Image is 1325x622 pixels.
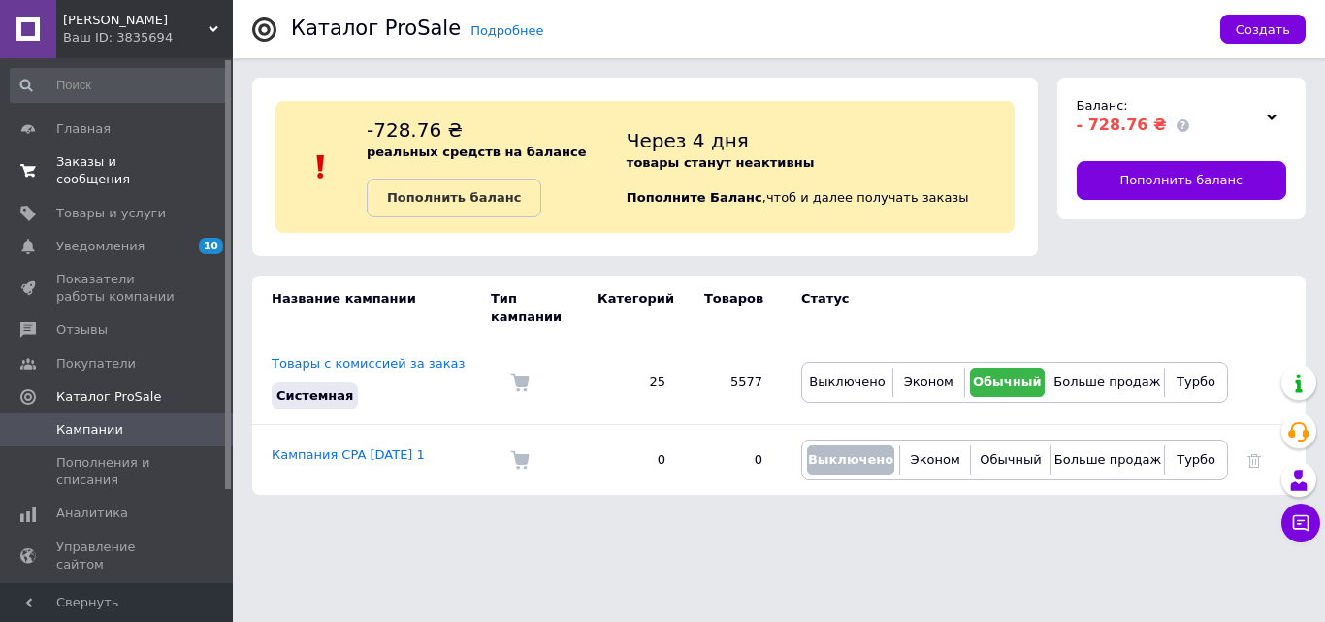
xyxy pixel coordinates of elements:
[63,12,209,29] span: Hoprov
[56,120,111,138] span: Главная
[56,321,108,339] span: Отзывы
[807,368,888,397] button: Выключено
[367,179,541,217] a: Пополнить баланс
[56,454,179,489] span: Пополнения и списания
[56,539,179,573] span: Управление сайтом
[272,356,465,371] a: Товары с комиссией за заказ
[1077,115,1167,134] span: - 728.76 ₴
[1055,368,1159,397] button: Больше продаж
[1077,161,1287,200] a: Пополнить баланс
[980,452,1041,467] span: Обычный
[1177,375,1215,389] span: Турбо
[627,155,815,170] b: товары станут неактивны
[1170,368,1222,397] button: Турбо
[510,450,530,470] img: Комиссия за заказ
[63,29,233,47] div: Ваш ID: 3835694
[685,341,782,425] td: 5577
[911,452,960,467] span: Эконом
[307,152,336,181] img: :exclamation:
[578,341,685,425] td: 25
[976,445,1045,475] button: Обычный
[491,276,578,340] td: Тип кампании
[905,445,965,475] button: Эконом
[291,18,461,39] div: Каталог ProSale
[56,505,128,522] span: Аналитика
[970,368,1045,397] button: Обычный
[1247,452,1261,467] a: Удалить
[56,388,161,406] span: Каталог ProSale
[470,23,543,38] a: Подробнее
[367,145,587,159] b: реальных средств на балансе
[685,425,782,496] td: 0
[904,375,953,389] span: Эконом
[898,368,959,397] button: Эконом
[56,153,179,188] span: Заказы и сообщения
[272,447,425,462] a: Кампания CPA [DATE] 1
[578,276,685,340] td: Категорий
[1170,445,1222,475] button: Турбо
[1119,172,1243,189] span: Пополнить баланс
[252,276,491,340] td: Название кампании
[199,238,223,254] span: 10
[973,375,1042,389] span: Обычный
[809,375,885,389] span: Выключено
[1054,452,1161,467] span: Больше продаж
[1220,15,1306,44] button: Создать
[1077,98,1128,113] span: Баланс:
[56,271,179,306] span: Показатели работы компании
[10,68,229,103] input: Поиск
[1056,445,1159,475] button: Больше продаж
[1281,504,1320,542] button: Чат с покупателем
[685,276,782,340] td: Товаров
[808,452,893,467] span: Выключено
[807,445,894,475] button: Выключено
[56,238,145,255] span: Уведомления
[56,205,166,222] span: Товары и услуги
[276,388,353,403] span: Системная
[510,373,530,392] img: Комиссия за заказ
[627,116,1015,217] div: , чтоб и далее получать заказы
[1053,375,1160,389] span: Больше продаж
[56,355,136,373] span: Покупатели
[367,118,463,142] span: -728.76 ₴
[1236,22,1290,37] span: Создать
[627,190,762,205] b: Пополните Баланс
[578,425,685,496] td: 0
[1177,452,1215,467] span: Турбо
[387,190,521,205] b: Пополнить баланс
[56,421,123,439] span: Кампании
[782,276,1228,340] td: Статус
[627,129,749,152] span: Через 4 дня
